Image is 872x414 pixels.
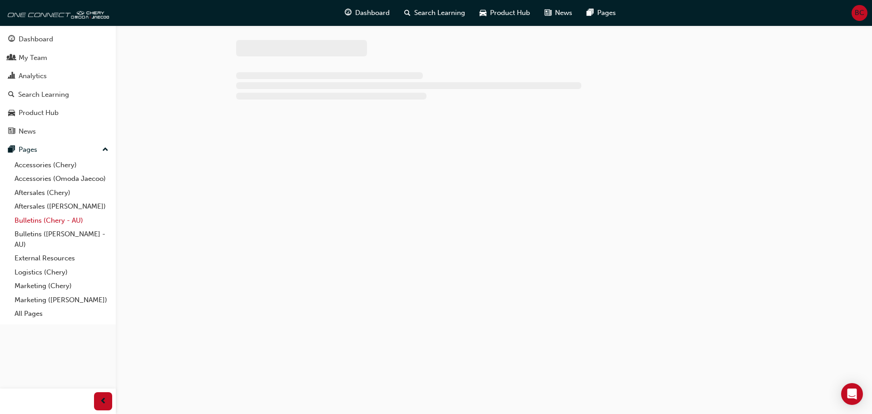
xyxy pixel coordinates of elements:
[19,34,53,45] div: Dashboard
[8,128,15,136] span: news-icon
[480,7,486,19] span: car-icon
[852,5,867,21] button: BC
[19,145,37,155] div: Pages
[841,383,863,405] div: Open Intercom Messenger
[397,4,472,22] a: search-iconSearch Learning
[4,68,112,85] a: Analytics
[11,214,112,228] a: Bulletins (Chery - AU)
[8,91,15,99] span: search-icon
[597,8,616,18] span: Pages
[8,35,15,44] span: guage-icon
[11,307,112,321] a: All Pages
[4,105,112,121] a: Product Hub
[11,265,112,279] a: Logistics (Chery)
[587,7,594,19] span: pages-icon
[19,71,47,81] div: Analytics
[11,227,112,251] a: Bulletins ([PERSON_NAME] - AU)
[19,108,59,118] div: Product Hub
[545,7,551,19] span: news-icon
[18,90,69,100] div: Search Learning
[4,31,112,48] a: Dashboard
[414,8,465,18] span: Search Learning
[855,8,864,18] span: BC
[8,54,15,62] span: people-icon
[580,4,623,22] a: pages-iconPages
[537,4,580,22] a: news-iconNews
[490,8,530,18] span: Product Hub
[11,293,112,307] a: Marketing ([PERSON_NAME])
[4,50,112,66] a: My Team
[337,4,397,22] a: guage-iconDashboard
[4,86,112,103] a: Search Learning
[8,146,15,154] span: pages-icon
[4,29,112,141] button: DashboardMy TeamAnalyticsSearch LearningProduct HubNews
[4,123,112,140] a: News
[11,279,112,293] a: Marketing (Chery)
[11,172,112,186] a: Accessories (Omoda Jaecoo)
[100,396,107,407] span: prev-icon
[5,4,109,22] img: oneconnect
[8,109,15,117] span: car-icon
[4,141,112,158] button: Pages
[11,158,112,172] a: Accessories (Chery)
[102,144,109,156] span: up-icon
[472,4,537,22] a: car-iconProduct Hub
[345,7,352,19] span: guage-icon
[11,251,112,265] a: External Resources
[11,186,112,200] a: Aftersales (Chery)
[19,53,47,63] div: My Team
[555,8,572,18] span: News
[404,7,411,19] span: search-icon
[11,200,112,214] a: Aftersales ([PERSON_NAME])
[19,126,36,137] div: News
[8,72,15,80] span: chart-icon
[355,8,390,18] span: Dashboard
